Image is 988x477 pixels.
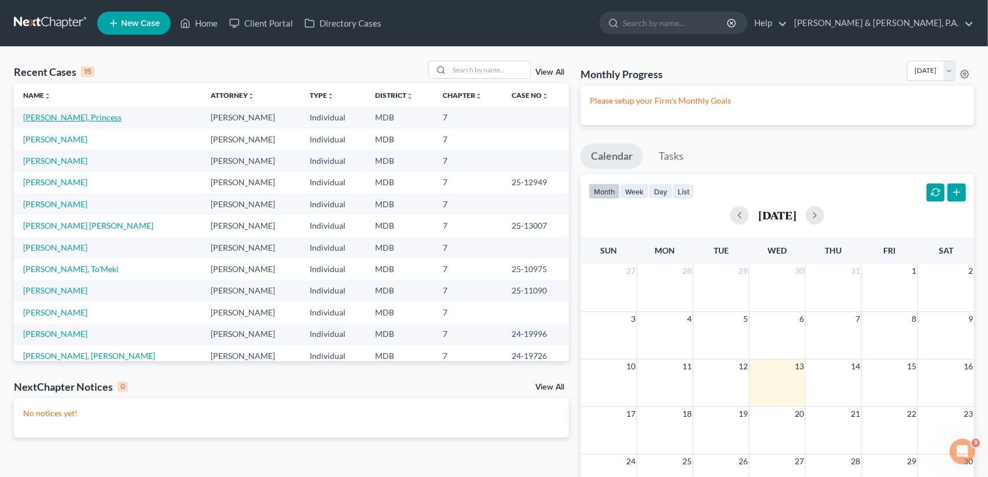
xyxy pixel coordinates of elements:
td: MDB [366,107,434,128]
div: 15 [81,67,94,77]
td: MDB [366,302,434,323]
span: 14 [850,359,861,373]
span: New Case [121,19,160,28]
i: unfold_more [248,93,255,100]
td: Individual [300,150,365,171]
span: 18 [681,407,693,421]
a: [PERSON_NAME] [23,243,87,252]
input: Search by name... [623,12,729,34]
td: 7 [434,237,503,258]
button: week [620,184,649,199]
td: 7 [434,324,503,345]
span: 7 [854,312,861,326]
span: 26 [737,454,749,468]
td: Individual [300,302,365,323]
span: 21 [850,407,861,421]
td: MDB [366,172,434,193]
iframe: Intercom live chat [949,438,976,465]
td: Individual [300,193,365,215]
a: [PERSON_NAME] [23,199,87,209]
a: [PERSON_NAME] [23,285,87,295]
td: [PERSON_NAME] [201,280,300,302]
td: 25-12949 [503,172,570,193]
td: 7 [434,150,503,171]
td: [PERSON_NAME] [201,129,300,150]
a: Nameunfold_more [23,91,51,100]
td: 7 [434,215,503,236]
i: unfold_more [327,93,334,100]
span: 4 [686,312,693,326]
a: [PERSON_NAME], To'Meki [23,264,119,274]
input: Search by name... [449,61,530,78]
td: MDB [366,129,434,150]
a: Typeunfold_more [310,91,334,100]
span: Sun [600,245,617,255]
td: 25-13007 [503,215,570,236]
td: [PERSON_NAME] [201,107,300,128]
span: 31 [850,264,861,278]
span: Mon [655,245,675,255]
span: 12 [737,359,749,373]
td: 25-10975 [503,258,570,280]
a: Calendar [581,144,643,169]
td: Individual [300,345,365,366]
h3: Monthly Progress [581,67,663,81]
td: [PERSON_NAME] [201,172,300,193]
td: [PERSON_NAME] [201,258,300,280]
td: Individual [300,107,365,128]
i: unfold_more [542,93,549,100]
td: Individual [300,215,365,236]
td: MDB [366,324,434,345]
td: 24-19726 [503,345,570,366]
span: 27 [794,454,805,468]
span: 23 [963,407,974,421]
span: Wed [768,245,787,255]
h2: [DATE] [758,209,796,221]
span: 6 [798,312,805,326]
span: Fri [884,245,896,255]
td: Individual [300,258,365,280]
span: 1 [910,264,917,278]
a: [PERSON_NAME] [23,177,87,187]
span: 3 [972,438,982,447]
span: 17 [625,407,637,421]
td: [PERSON_NAME] [201,237,300,258]
td: 7 [434,302,503,323]
a: Chapterunfold_more [443,91,482,100]
span: 25 [681,454,693,468]
a: View All [535,383,564,391]
p: No notices yet! [23,408,560,419]
span: 27 [625,264,637,278]
td: 24-19996 [503,324,570,345]
p: Please setup your Firm's Monthly Goals [590,95,965,107]
td: MDB [366,258,434,280]
div: Recent Cases [14,65,94,79]
button: day [649,184,673,199]
span: Sat [939,245,953,255]
td: Individual [300,237,365,258]
td: 7 [434,107,503,128]
span: 2 [967,264,974,278]
span: 28 [681,264,693,278]
a: Home [174,13,223,34]
span: 10 [625,359,637,373]
td: [PERSON_NAME] [201,150,300,171]
span: 16 [963,359,974,373]
a: [PERSON_NAME], [PERSON_NAME] [23,351,155,361]
span: 19 [737,407,749,421]
td: [PERSON_NAME] [201,324,300,345]
td: [PERSON_NAME] [201,302,300,323]
span: Thu [825,245,842,255]
a: [PERSON_NAME] [23,329,87,339]
a: Case Nounfold_more [512,91,549,100]
td: Individual [300,324,365,345]
span: 29 [906,454,917,468]
button: month [589,184,620,199]
span: 5 [742,312,749,326]
td: MDB [366,150,434,171]
button: list [673,184,695,199]
td: MDB [366,193,434,215]
td: Individual [300,172,365,193]
td: MDB [366,215,434,236]
td: [PERSON_NAME] [201,215,300,236]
